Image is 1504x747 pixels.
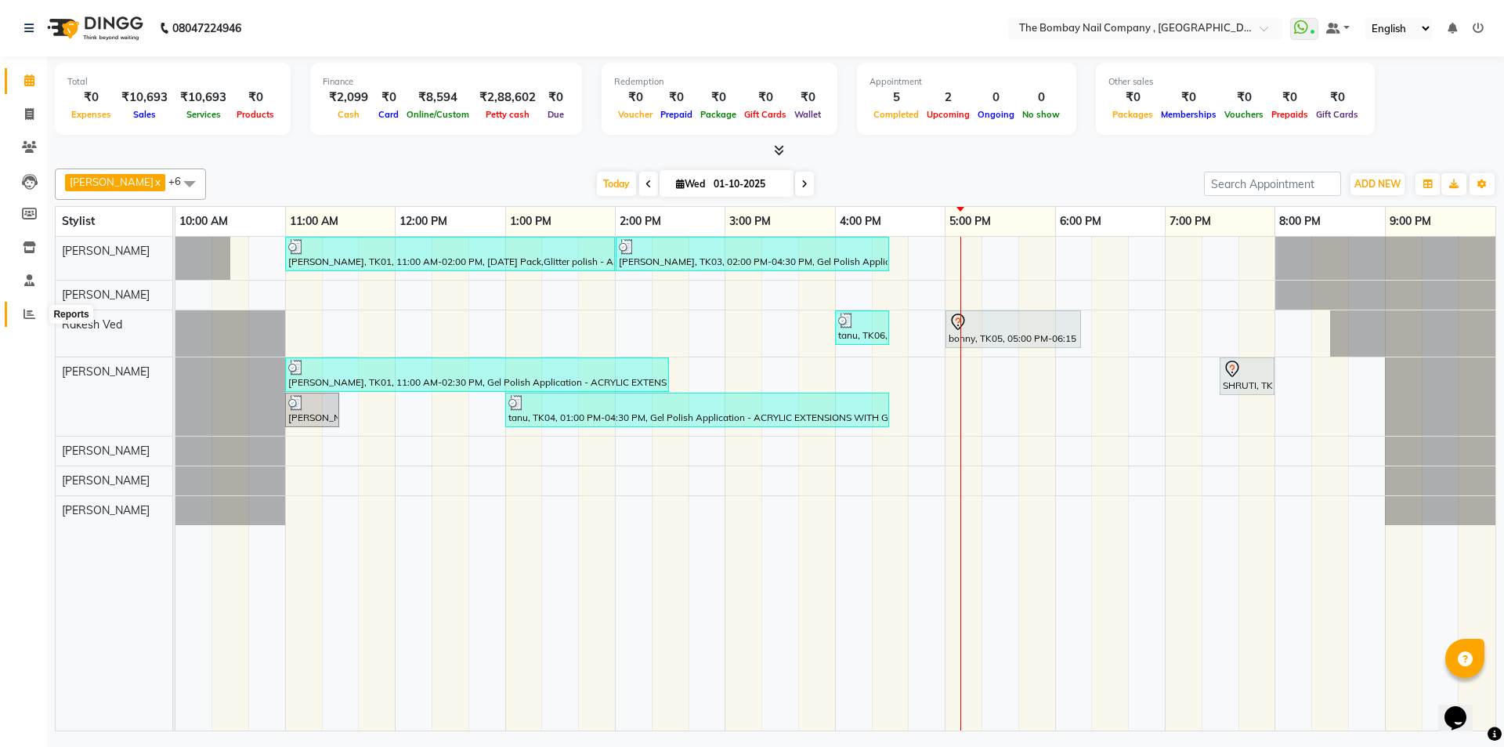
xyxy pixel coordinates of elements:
span: Online/Custom [403,109,473,120]
div: tanu, TK04, 01:00 PM-04:30 PM, Gel Polish Application - ACRYLIC EXTENSIONS WITH GEL POLISH,Remova... [507,395,888,425]
div: Total [67,75,278,89]
img: logo [40,6,147,50]
div: ₹0 [790,89,825,107]
span: [PERSON_NAME] [62,444,150,458]
div: ₹0 [542,89,569,107]
a: 10:00 AM [175,210,232,233]
input: 2025-10-01 [709,172,787,196]
iframe: chat widget [1438,684,1488,731]
span: Petty cash [482,109,533,120]
a: 3:00 PM [725,210,775,233]
div: tanu, TK06, 04:00 PM-04:30 PM, Hair Services - BLOW DRY [837,313,888,343]
div: ₹0 [1267,89,1312,107]
div: ₹2,099 [323,89,374,107]
span: [PERSON_NAME] [62,503,150,517]
span: Wed [672,178,709,190]
span: Gift Cards [740,109,790,120]
span: No show [1018,109,1064,120]
input: Search Appointment [1204,172,1341,196]
div: ₹10,693 [174,89,233,107]
span: Prepaids [1267,109,1312,120]
div: [PERSON_NAME], TK01, 11:00 AM-02:30 PM, Gel Polish Application - ACRYLIC EXTENSIONS WITH GEL POLI... [287,360,667,390]
span: Ongoing [974,109,1018,120]
a: 2:00 PM [616,210,665,233]
div: SHRUTI, TK02, 07:30 PM-08:00 PM, Removals - Extensions [1221,360,1273,393]
div: Redemption [614,75,825,89]
a: 7:00 PM [1166,210,1215,233]
div: ₹0 [233,89,278,107]
span: Card [374,109,403,120]
div: bonny, TK05, 05:00 PM-06:15 PM, Hair Services - SHAMPOO + HAIRCUT + BLOWDRY [947,313,1079,346]
a: 12:00 PM [396,210,451,233]
span: Completed [869,109,923,120]
span: ADD NEW [1354,178,1401,190]
a: 11:00 AM [286,210,342,233]
span: Voucher [614,109,656,120]
div: [PERSON_NAME], TK01, 11:00 AM-02:00 PM, [DATE] Pack,Glitter polish - All Nails [287,239,613,269]
b: 08047224946 [172,6,241,50]
a: x [154,176,161,188]
div: ₹0 [740,89,790,107]
span: Today [597,172,636,196]
span: [PERSON_NAME] [62,244,150,258]
div: ₹8,594 [403,89,473,107]
span: Sales [129,109,160,120]
a: 9:00 PM [1386,210,1435,233]
span: [PERSON_NAME] [62,288,150,302]
span: [PERSON_NAME] [62,364,150,379]
div: [PERSON_NAME], TK01, 11:00 AM-11:30 AM, Gel Polish Application - HANDS GEL POLISH [287,395,338,425]
span: Gift Cards [1312,109,1362,120]
span: Services [183,109,225,120]
div: ₹0 [67,89,115,107]
div: 0 [1018,89,1064,107]
div: ₹2,88,602 [473,89,542,107]
span: Packages [1108,109,1157,120]
div: ₹0 [1108,89,1157,107]
span: Products [233,109,278,120]
div: 0 [974,89,1018,107]
div: 5 [869,89,923,107]
div: ₹0 [696,89,740,107]
span: Upcoming [923,109,974,120]
span: [PERSON_NAME] [62,473,150,488]
a: 1:00 PM [506,210,555,233]
div: Appointment [869,75,1064,89]
div: ₹0 [1312,89,1362,107]
div: ₹0 [1157,89,1220,107]
button: ADD NEW [1350,173,1405,195]
span: Due [544,109,568,120]
span: Stylist [62,214,95,228]
span: +6 [168,175,193,187]
div: 2 [923,89,974,107]
div: ₹10,693 [115,89,174,107]
span: Expenses [67,109,115,120]
span: Vouchers [1220,109,1267,120]
div: ₹0 [656,89,696,107]
a: 4:00 PM [836,210,885,233]
span: Cash [334,109,363,120]
span: Package [696,109,740,120]
span: [PERSON_NAME] [70,176,154,188]
a: 6:00 PM [1056,210,1105,233]
a: 5:00 PM [945,210,995,233]
div: Other sales [1108,75,1362,89]
div: ₹0 [1220,89,1267,107]
span: Rakesh Ved [62,317,122,332]
div: ₹0 [614,89,656,107]
span: Memberships [1157,109,1220,120]
div: [PERSON_NAME], TK03, 02:00 PM-04:30 PM, Gel Polish Application - ACRYLIC EXTENSIONS WITH GEL POLI... [617,239,888,269]
div: ₹0 [374,89,403,107]
div: Finance [323,75,569,89]
a: 8:00 PM [1275,210,1325,233]
span: Prepaid [656,109,696,120]
span: Wallet [790,109,825,120]
div: Reports [49,305,92,324]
